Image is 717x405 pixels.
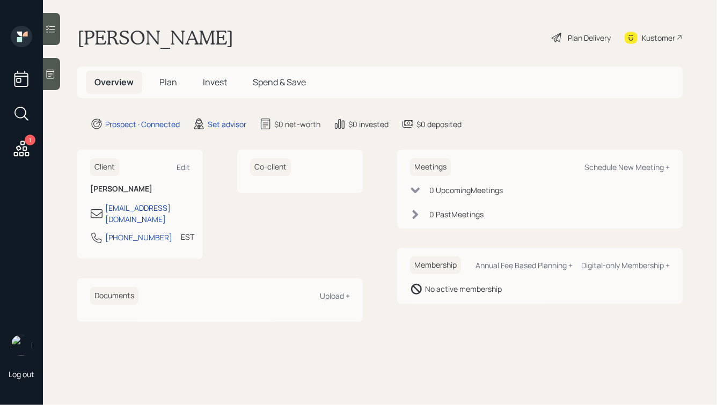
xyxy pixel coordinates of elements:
[581,260,670,270] div: Digital-only Membership +
[208,119,246,130] div: Set advisor
[416,119,462,130] div: $0 deposited
[181,231,194,242] div: EST
[90,158,119,176] h6: Client
[425,283,502,294] div: No active membership
[429,185,503,196] div: 0 Upcoming Meeting s
[159,76,177,88] span: Plan
[348,119,389,130] div: $0 invested
[274,119,320,130] div: $0 net-worth
[250,158,291,176] h6: Co-client
[642,32,675,43] div: Kustomer
[90,287,138,305] h6: Documents
[94,76,134,88] span: Overview
[320,291,350,301] div: Upload +
[105,232,172,243] div: [PHONE_NUMBER]
[105,202,190,225] div: [EMAIL_ADDRESS][DOMAIN_NAME]
[9,369,34,379] div: Log out
[475,260,573,270] div: Annual Fee Based Planning +
[90,185,190,194] h6: [PERSON_NAME]
[410,158,451,176] h6: Meetings
[25,135,35,145] div: 1
[410,256,461,274] h6: Membership
[77,26,233,49] h1: [PERSON_NAME]
[429,209,484,220] div: 0 Past Meeting s
[105,119,180,130] div: Prospect · Connected
[203,76,227,88] span: Invest
[253,76,306,88] span: Spend & Save
[11,335,32,356] img: hunter_neumayer.jpg
[177,162,190,172] div: Edit
[568,32,611,43] div: Plan Delivery
[584,162,670,172] div: Schedule New Meeting +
